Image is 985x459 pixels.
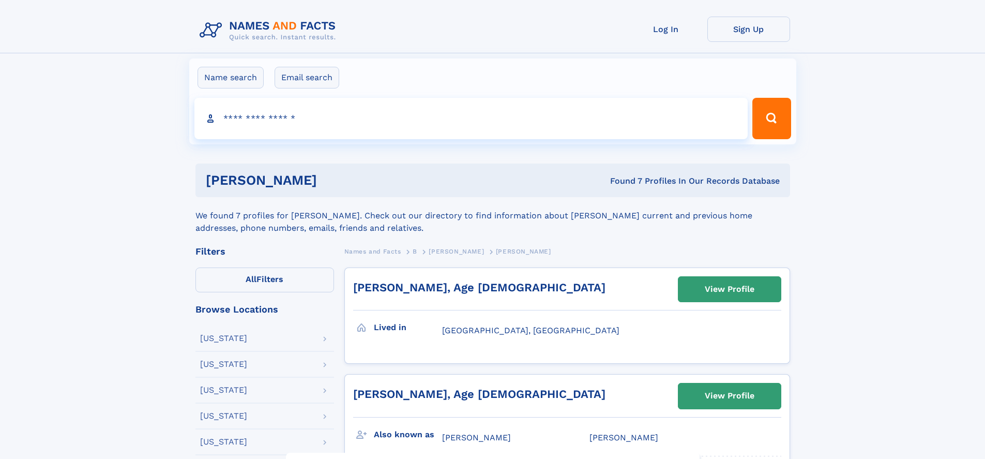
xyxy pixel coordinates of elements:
[705,277,754,301] div: View Profile
[200,438,247,446] div: [US_STATE]
[496,248,551,255] span: [PERSON_NAME]
[206,174,464,187] h1: [PERSON_NAME]
[195,268,334,292] label: Filters
[442,325,619,335] span: [GEOGRAPHIC_DATA], [GEOGRAPHIC_DATA]
[195,197,790,234] div: We found 7 profiles for [PERSON_NAME]. Check out our directory to find information about [PERSON_...
[413,248,417,255] span: B
[200,360,247,368] div: [US_STATE]
[200,334,247,343] div: [US_STATE]
[752,98,791,139] button: Search Button
[429,245,484,258] a: [PERSON_NAME]
[353,388,605,401] a: [PERSON_NAME], Age [DEMOGRAPHIC_DATA]
[195,17,344,45] img: Logo Names and Facts
[678,383,781,408] a: View Profile
[625,17,707,42] a: Log In
[353,281,605,294] a: [PERSON_NAME], Age [DEMOGRAPHIC_DATA]
[374,426,442,443] h3: Also known as
[194,98,748,139] input: search input
[195,247,334,256] div: Filters
[678,277,781,302] a: View Profile
[195,305,334,314] div: Browse Locations
[705,384,754,408] div: View Profile
[246,274,256,284] span: All
[344,245,401,258] a: Names and Facts
[200,412,247,420] div: [US_STATE]
[589,433,658,442] span: [PERSON_NAME]
[275,67,339,88] label: Email search
[198,67,264,88] label: Name search
[442,433,511,442] span: [PERSON_NAME]
[463,175,780,187] div: Found 7 Profiles In Our Records Database
[429,248,484,255] span: [PERSON_NAME]
[200,386,247,394] div: [US_STATE]
[707,17,790,42] a: Sign Up
[374,319,442,336] h3: Lived in
[413,245,417,258] a: B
